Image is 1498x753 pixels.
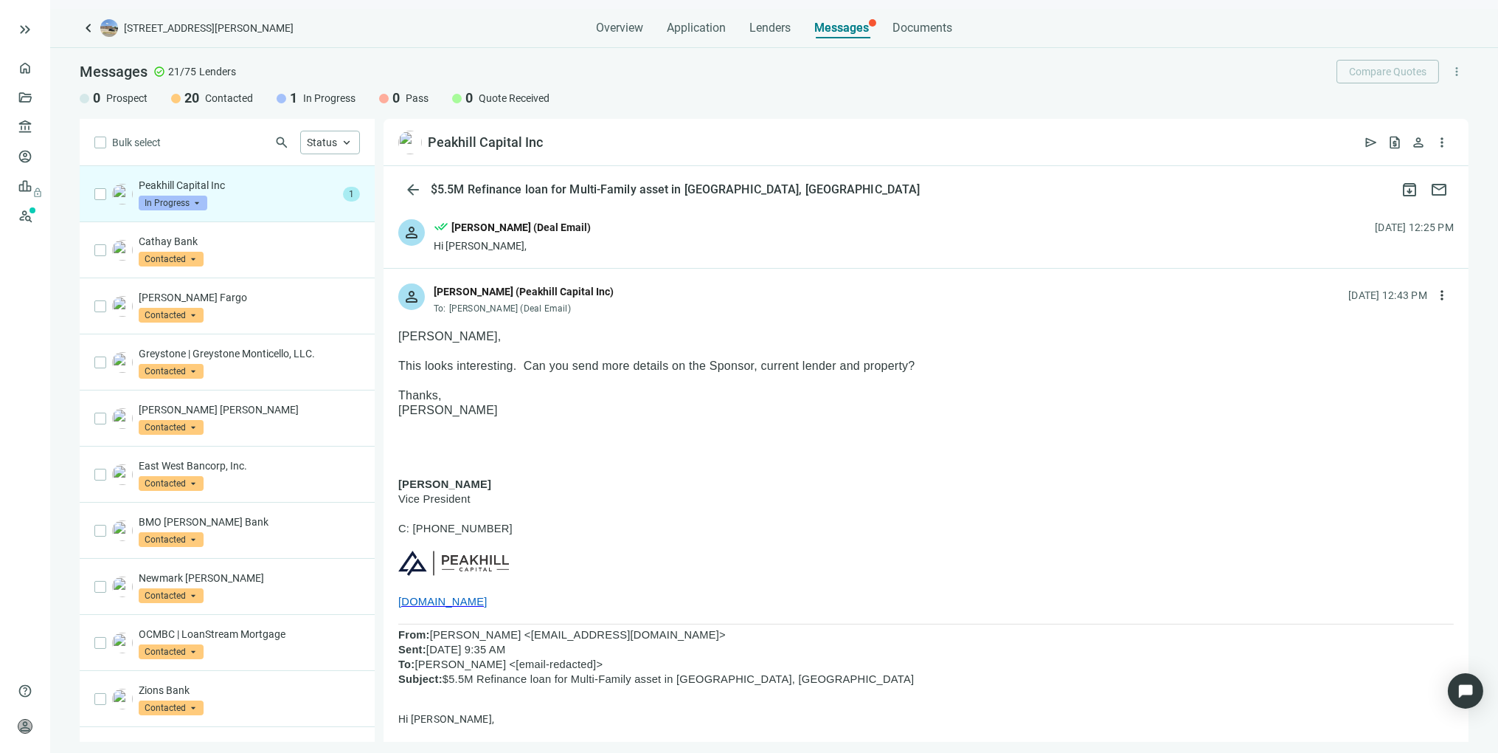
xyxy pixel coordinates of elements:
[290,89,297,107] span: 1
[398,131,422,154] img: d6c594b8-c732-4604-b63f-9e6dd2eca6fa
[274,135,289,150] span: search
[434,219,448,238] span: done_all
[139,290,360,305] p: [PERSON_NAME] Fargo
[307,137,337,148] span: Status
[892,21,952,35] span: Documents
[434,303,614,314] div: To:
[93,89,100,107] span: 0
[1387,135,1402,150] span: request_quote
[112,689,133,709] img: 51446946-31cd-42f8-9d54-0efccbf3e0f4.png
[392,89,400,107] span: 0
[112,577,133,597] img: 4c2befd7-84d6-4783-af2a-937c213f1df6
[1375,219,1454,235] div: [DATE] 12:25 PM
[112,464,133,485] img: 4a625ee1-9b78-464d-8145-9b5a9ca349c5.png
[139,308,204,323] span: Contacted
[1411,135,1426,150] span: person
[1430,181,1448,199] span: mail
[106,91,148,106] span: Prospect
[139,458,360,473] p: East West Bancorp, Inc.
[205,91,253,106] span: Contacted
[1401,181,1418,199] span: archive
[80,63,148,80] span: Messages
[139,346,360,361] p: Greystone | Greystone Monticello, LLC.
[184,89,199,107] span: 20
[749,21,791,35] span: Lenders
[404,181,422,199] span: arrow_back
[1424,175,1454,204] button: mail
[479,91,549,106] span: Quote Received
[139,532,204,547] span: Contacted
[112,633,133,653] img: f96e009a-fb38-497d-b46b-ebf4f3a57aeb
[1430,131,1454,154] button: more_vert
[1407,131,1430,154] button: person
[112,240,133,261] img: c00f8f3c-97de-487d-a992-c8d64d3d867b.png
[1435,135,1449,150] span: more_vert
[139,178,337,193] p: Peakhill Capital Inc
[343,187,360,202] span: 1
[1435,288,1449,303] span: more_vert
[434,238,591,253] div: Hi [PERSON_NAME],
[1336,60,1439,83] button: Compare Quotes
[139,571,360,585] p: Newmark [PERSON_NAME]
[1445,60,1468,83] button: more_vert
[1395,175,1424,204] button: archive
[403,288,420,306] span: person
[100,19,118,37] img: deal-logo
[398,175,428,204] button: arrow_back
[139,701,204,715] span: Contacted
[1448,673,1483,709] div: Open Intercom Messenger
[1450,65,1463,78] span: more_vert
[303,91,356,106] span: In Progress
[1359,131,1383,154] button: send
[139,402,360,417] p: [PERSON_NAME] [PERSON_NAME]
[112,296,133,317] img: 61e215de-ba22-4608-92ae-da61297d1b96.png
[451,219,591,235] div: [PERSON_NAME] (Deal Email)
[1383,131,1407,154] button: request_quote
[124,21,294,35] span: [STREET_ADDRESS][PERSON_NAME]
[16,21,34,38] button: keyboard_double_arrow_right
[139,588,204,603] span: Contacted
[139,627,360,642] p: OCMBC | LoanStream Mortgage
[449,303,571,314] span: [PERSON_NAME] (Deal Email)
[139,234,360,249] p: Cathay Bank
[667,21,726,35] span: Application
[139,420,204,435] span: Contacted
[153,66,165,78] span: check_circle
[112,184,133,204] img: d6c594b8-c732-4604-b63f-9e6dd2eca6fa
[139,476,204,491] span: Contacted
[465,89,473,107] span: 0
[139,515,360,529] p: BMO [PERSON_NAME] Bank
[112,520,133,541] img: 7d74b783-7208-4fd7-9f1e-64c8d6683b0c.png
[168,64,196,79] span: 21/75
[814,21,869,35] span: Messages
[428,182,923,197] div: $5.5M Refinance loan for Multi-Family asset in [GEOGRAPHIC_DATA], [GEOGRAPHIC_DATA]
[403,224,420,241] span: person
[1348,287,1427,303] div: [DATE] 12:43 PM
[112,408,133,429] img: 643335f0-a381-496f-ba52-afe3a5485634.png
[199,64,236,79] span: Lenders
[139,364,204,379] span: Contacted
[434,283,614,300] div: [PERSON_NAME] (Peakhill Capital Inc)
[139,252,204,267] span: Contacted
[428,134,543,151] div: Peakhill Capital Inc
[596,21,643,35] span: Overview
[406,91,429,106] span: Pass
[340,136,353,149] span: keyboard_arrow_up
[18,719,32,734] span: person
[139,683,360,698] p: Zions Bank
[80,19,97,37] a: keyboard_arrow_left
[1364,135,1379,150] span: send
[1430,283,1454,307] button: more_vert
[139,196,207,210] span: In Progress
[112,352,133,373] img: 61a9af4f-95bd-418e-8bb7-895b5800da7c.png
[112,134,161,151] span: Bulk select
[18,684,32,698] span: help
[139,644,204,659] span: Contacted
